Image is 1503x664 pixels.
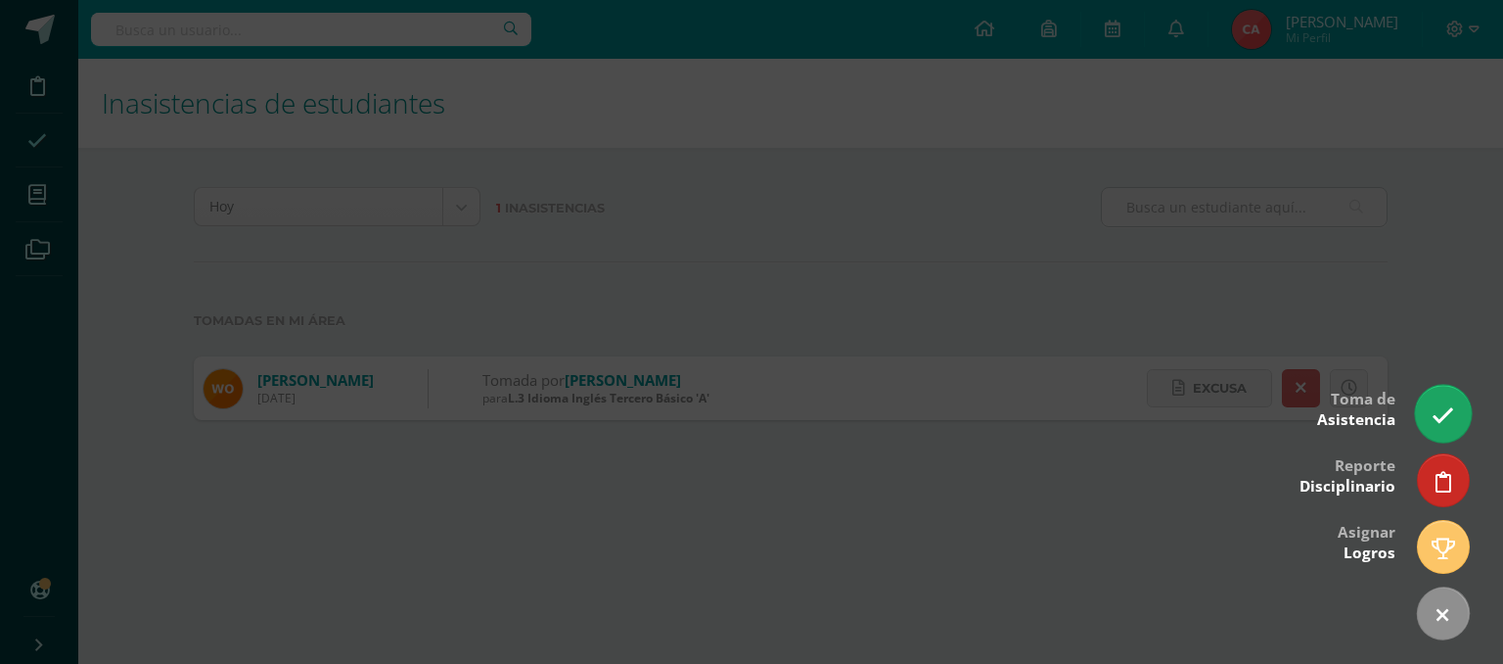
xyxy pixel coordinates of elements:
[1344,543,1395,563] span: Logros
[1317,409,1395,430] span: Asistencia
[1338,509,1395,573] div: Asignar
[1299,476,1395,497] span: Disciplinario
[1317,376,1395,440] div: Toma de
[1299,443,1395,506] div: Reporte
